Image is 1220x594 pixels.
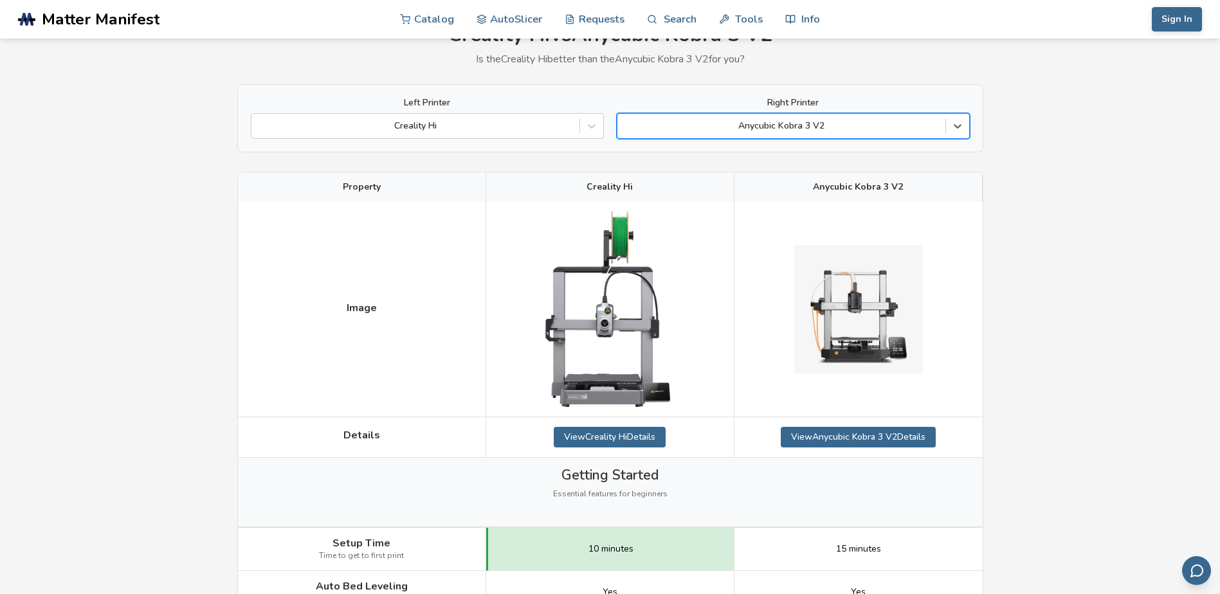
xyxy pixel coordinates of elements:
label: Left Printer [251,98,604,108]
span: Time to get to first print [319,552,404,561]
span: Details [343,429,380,441]
span: Setup Time [332,537,390,549]
span: Getting Started [561,467,659,483]
span: Anycubic Kobra 3 V2 [813,182,903,192]
span: Image [347,302,377,314]
a: ViewAnycubic Kobra 3 V2Details [781,427,936,447]
h1: Creality Hi vs Anycubic Kobra 3 V2 [237,23,983,47]
img: Creality Hi [545,212,674,406]
button: Send feedback via email [1182,556,1211,585]
span: 15 minutes [836,544,881,554]
span: 10 minutes [588,544,633,554]
p: Is the Creality Hi better than the Anycubic Kobra 3 V2 for you? [237,53,983,65]
span: Matter Manifest [42,10,159,28]
span: Creality Hi [587,182,633,192]
span: Property [343,182,381,192]
img: Anycubic Kobra 3 V2 [794,245,923,373]
a: ViewCreality HiDetails [554,427,666,447]
button: Sign In [1152,7,1202,32]
label: Right Printer [617,98,970,108]
input: Creality Hi [258,121,260,131]
span: Auto Bed Leveling [316,580,408,592]
span: Essential features for beginners [553,490,668,499]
